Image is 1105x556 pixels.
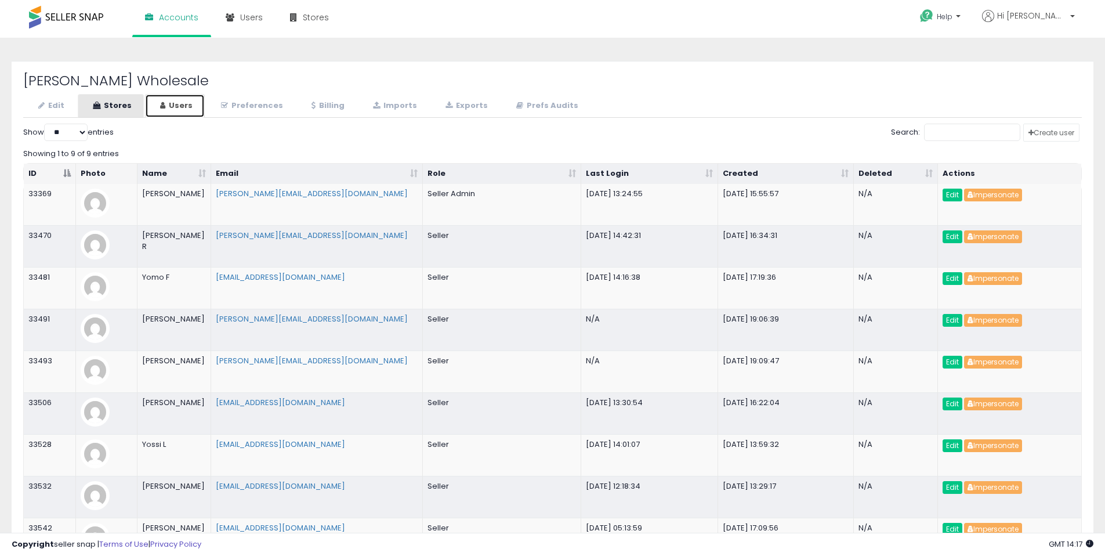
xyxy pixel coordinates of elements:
a: Exports [430,94,500,118]
td: Seller [423,476,581,518]
td: [DATE] 13:29:17 [718,476,854,518]
td: N/A [854,392,938,434]
a: Impersonate [964,273,1022,284]
img: profile [81,398,110,427]
a: Imports [358,94,429,118]
i: Get Help [919,9,934,23]
span: Help [937,12,952,21]
th: Actions [938,164,1081,185]
td: Seller [423,351,581,392]
a: Edit [943,439,962,452]
a: Impersonate [964,398,1022,409]
strong: Copyright [12,539,54,550]
img: profile [81,523,110,552]
td: 33532 [24,476,76,518]
button: Impersonate [964,272,1022,285]
td: N/A [581,309,718,351]
td: Yossi L [137,434,211,476]
th: Created: activate to sort column ascending [718,164,854,185]
td: [PERSON_NAME] [137,184,211,225]
button: Impersonate [964,230,1022,243]
a: Impersonate [964,189,1022,200]
td: [DATE] 14:42:31 [581,225,718,267]
th: Name: activate to sort column ascending [137,164,211,185]
td: [DATE] 14:01:07 [581,434,718,476]
td: N/A [854,184,938,225]
label: Show entries [23,124,114,141]
td: N/A [854,267,938,309]
th: Last Login: activate to sort column ascending [581,164,718,185]
a: Edit [943,189,962,201]
td: [DATE] 17:19:36 [718,267,854,309]
button: Impersonate [964,398,1022,410]
span: 2025-09-9 14:17 GMT [1049,539,1093,550]
img: profile [81,272,110,301]
a: Edit [943,481,962,494]
a: Impersonate [964,523,1022,535]
input: Search: [924,124,1020,141]
td: Yomo F [137,267,211,309]
th: Email: activate to sort column ascending [211,164,423,185]
td: Seller [423,225,581,267]
button: Impersonate [964,523,1022,536]
span: Accounts [159,12,198,23]
td: N/A [854,225,938,267]
td: [DATE] 12:18:34 [581,476,718,518]
a: Terms of Use [99,539,148,550]
div: Showing 1 to 9 of 9 entries [23,144,1082,160]
td: 33493 [24,351,76,392]
td: Seller [423,267,581,309]
a: [EMAIL_ADDRESS][DOMAIN_NAME] [216,397,345,408]
a: Preferences [206,94,295,118]
th: Photo [76,164,138,185]
a: Edit [943,314,962,327]
td: [DATE] 16:34:31 [718,225,854,267]
span: Create user [1028,128,1074,138]
img: profile [81,481,110,510]
select: Showentries [44,124,88,141]
td: 33481 [24,267,76,309]
td: 33369 [24,184,76,225]
td: [PERSON_NAME] R [137,225,211,267]
td: N/A [854,309,938,351]
td: [DATE] 14:16:38 [581,267,718,309]
span: Stores [303,12,329,23]
a: [EMAIL_ADDRESS][DOMAIN_NAME] [216,272,345,283]
a: [EMAIL_ADDRESS][DOMAIN_NAME] [216,522,345,533]
td: [PERSON_NAME] [137,392,211,434]
a: [PERSON_NAME][EMAIL_ADDRESS][DOMAIN_NAME] [216,355,408,366]
h2: [PERSON_NAME] Wholesale [23,73,1082,88]
button: Impersonate [964,439,1022,452]
a: Impersonate [964,231,1022,242]
a: Prefs Audits [501,94,590,118]
td: [DATE] 13:30:54 [581,392,718,434]
a: [PERSON_NAME][EMAIL_ADDRESS][DOMAIN_NAME] [216,230,408,241]
button: Impersonate [964,314,1022,327]
img: profile [81,439,110,468]
td: [PERSON_NAME] [137,309,211,351]
td: N/A [854,351,938,392]
th: ID: activate to sort column descending [24,164,76,185]
a: Hi [PERSON_NAME] [982,10,1075,36]
a: [EMAIL_ADDRESS][DOMAIN_NAME] [216,481,345,492]
img: profile [81,230,110,259]
a: [PERSON_NAME][EMAIL_ADDRESS][DOMAIN_NAME] [216,188,408,199]
td: 33506 [24,392,76,434]
td: Seller [423,392,581,434]
td: N/A [854,434,938,476]
td: 33528 [24,434,76,476]
img: profile [81,356,110,385]
td: [DATE] 19:09:47 [718,351,854,392]
th: Role: activate to sort column ascending [423,164,581,185]
a: [EMAIL_ADDRESS][DOMAIN_NAME] [216,439,345,450]
img: profile [81,189,110,218]
a: Users [145,94,205,118]
a: Stores [78,94,144,118]
a: Edit [943,523,962,536]
a: Edit [943,356,962,369]
a: Edit [943,272,962,285]
td: [DATE] 16:22:04 [718,392,854,434]
a: Edit [943,398,962,410]
span: Hi [PERSON_NAME] [997,10,1067,21]
td: Seller [423,434,581,476]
